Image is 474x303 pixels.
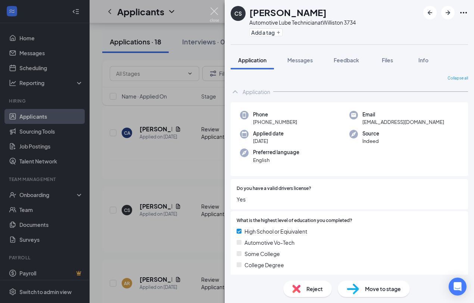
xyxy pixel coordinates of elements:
span: College Degree [244,261,284,269]
span: Info [418,57,428,63]
span: Some College [244,250,280,258]
button: PlusAdd a tag [249,28,283,36]
span: Source [362,130,379,137]
span: Indeed [362,137,379,145]
span: Email [362,111,444,118]
span: Feedback [334,57,359,63]
span: English [253,156,299,164]
svg: Ellipses [459,8,468,17]
span: What is the highest level of education you completed? [237,217,352,224]
span: Reject [306,285,323,293]
button: ArrowLeftNew [423,6,437,19]
span: Messages [287,57,313,63]
span: Preferred language [253,149,299,156]
span: Automotive Vo-Tech [244,238,294,247]
button: ArrowRight [441,6,455,19]
span: Applied date [253,130,284,137]
span: [EMAIL_ADDRESS][DOMAIN_NAME] [362,118,444,126]
span: Application [238,57,266,63]
span: Do you have a valid drivers license? [237,185,311,192]
svg: ArrowLeftNew [425,8,434,17]
svg: ChevronUp [231,87,240,96]
div: Application [243,88,270,96]
span: Move to stage [365,285,401,293]
span: Collapse all [448,75,468,81]
h1: [PERSON_NAME] [249,6,327,19]
div: CS [234,10,242,17]
div: Automotive Lube Technician at Williston 3734 [249,19,356,26]
svg: ArrowRight [443,8,452,17]
span: High School or Eqiuivalent [244,227,307,235]
span: [DATE] [253,137,284,145]
span: [PHONE_NUMBER] [253,118,297,126]
svg: Plus [276,30,281,35]
span: Files [382,57,393,63]
span: Phone [253,111,297,118]
span: Yes [237,195,462,203]
div: Open Intercom Messenger [449,278,467,296]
